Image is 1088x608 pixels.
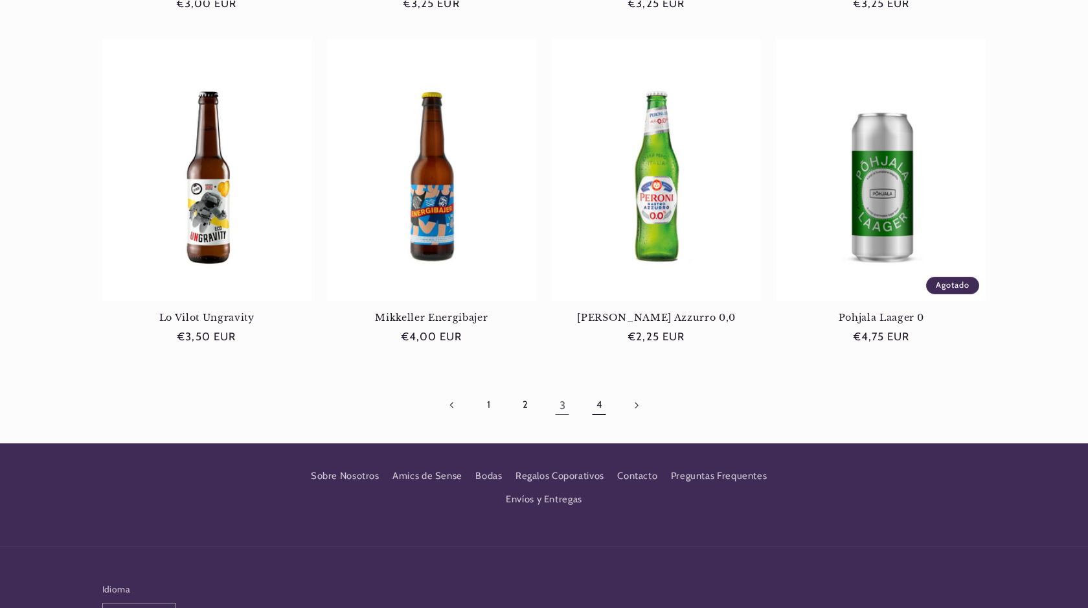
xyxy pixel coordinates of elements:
[552,312,761,323] a: [PERSON_NAME] Azzurro 0,0
[621,390,651,420] a: Página siguiente
[547,390,577,420] a: Página 3
[584,390,614,420] a: Página 4
[392,464,462,487] a: Amics de Sense
[776,312,986,323] a: Pohjala Laager 0
[617,464,657,487] a: Contacto
[437,390,467,420] a: Pagina anterior
[506,488,582,511] a: Envíos y Entregas
[474,390,504,420] a: Página 1
[671,464,767,487] a: Preguntas Frequentes
[516,464,604,487] a: Regalos Coporativos
[475,464,502,487] a: Bodas
[327,312,536,323] a: Mikkeller Energibajer
[102,312,312,323] a: Lo Vilot Ungravity
[102,583,177,596] h2: Idioma
[511,390,541,420] a: Página 2
[311,468,380,488] a: Sobre Nosotros
[102,390,986,420] nav: Paginación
